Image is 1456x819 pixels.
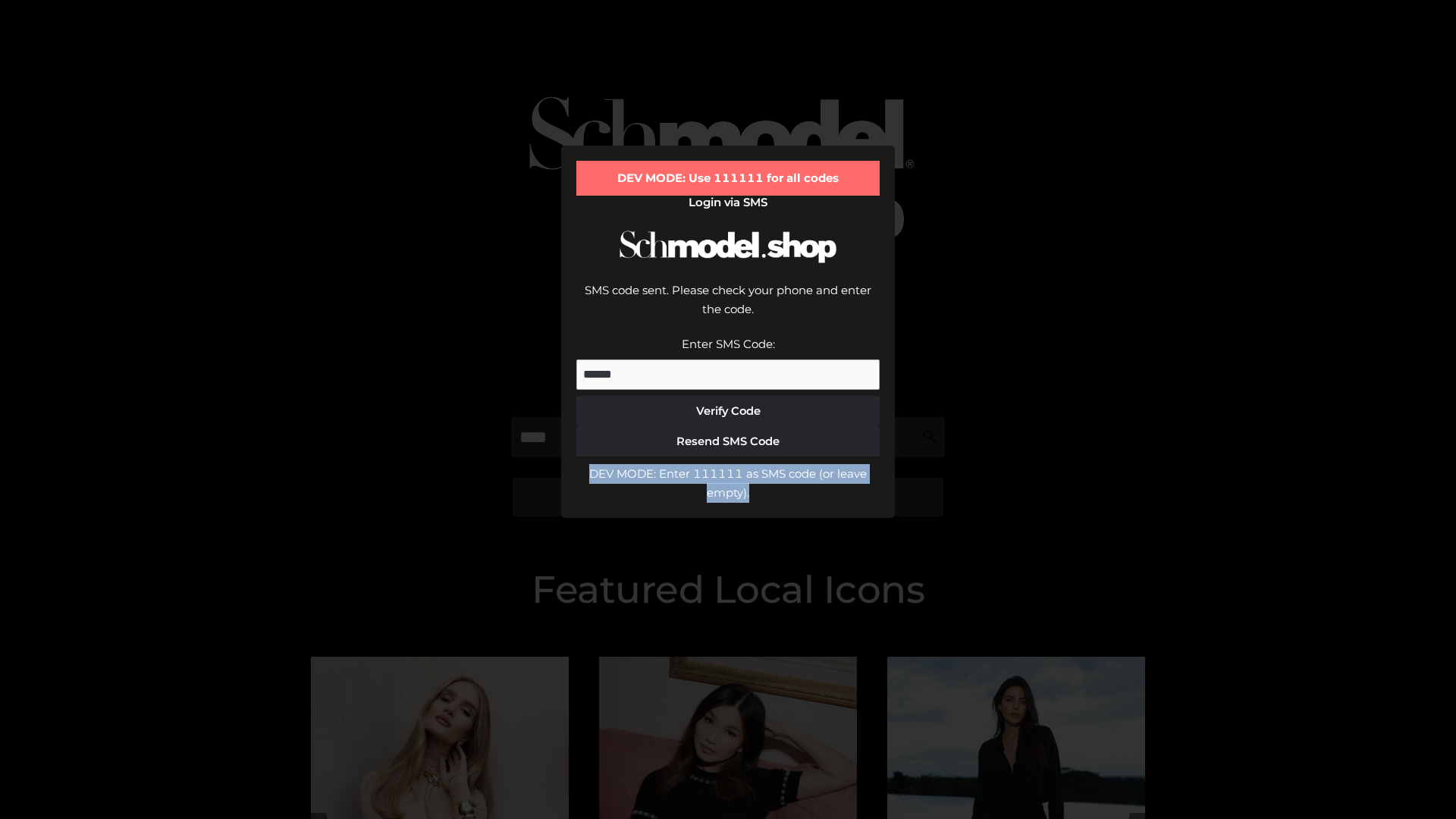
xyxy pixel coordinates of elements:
label: Enter SMS Code: [682,337,775,351]
div: SMS code sent. Please check your phone and enter the code. [576,281,880,334]
h2: Login via SMS [576,196,880,209]
div: DEV MODE: Enter 111111 as SMS code (or leave empty). [576,464,880,503]
img: Schmodel Logo [614,217,842,277]
button: Verify Code [576,396,880,426]
div: DEV MODE: Use 111111 for all codes [576,161,880,196]
button: Resend SMS Code [576,426,880,457]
